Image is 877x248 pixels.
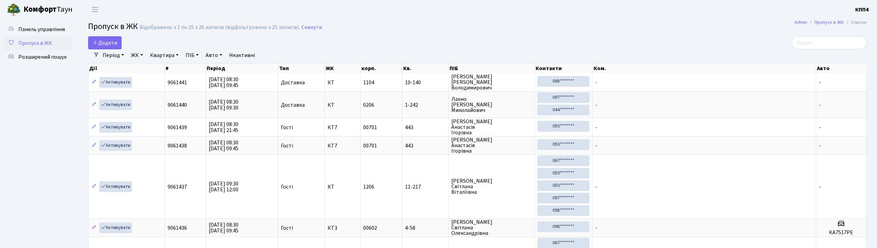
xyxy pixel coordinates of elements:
[595,183,597,191] span: -
[855,6,869,13] b: КПП4
[405,184,445,190] span: 11-217
[819,229,864,236] h5: КА7517РЕ
[281,102,305,108] span: Доставка
[328,80,357,85] span: КТ
[363,124,377,131] span: 00701
[140,24,300,31] div: Відображено з 1 по 25 з 26 записів (відфільтровано з 25 записів).
[209,180,238,193] span: [DATE] 09:30 [DATE] 12:00
[3,36,73,50] a: Пропуск в ЖК
[203,49,225,61] a: Авто
[226,49,258,61] a: Неактивні
[165,64,206,73] th: #
[99,122,132,133] a: Активувати
[18,26,65,33] span: Панель управління
[88,64,165,73] th: Дії
[183,49,201,61] a: ПІБ
[451,137,531,154] span: [PERSON_NAME] Анастасія Ігорівна
[3,50,73,64] a: Розширений пошук
[86,4,104,15] button: Переключити навігацію
[209,139,238,152] span: [DATE] 08:30 [DATE] 09:45
[405,102,445,108] span: 1-242
[363,224,377,232] span: 00602
[168,183,187,191] span: 9061437
[3,22,73,36] a: Панель управління
[405,125,445,130] span: 443
[405,225,445,231] span: 4-58
[328,225,357,231] span: КТ3
[819,101,821,109] span: -
[405,143,445,149] span: 443
[18,39,52,47] span: Пропуск в ЖК
[844,19,867,26] li: Список
[206,64,278,73] th: Період
[328,143,357,149] span: КТ7
[18,53,67,61] span: Розширений пошук
[209,98,238,112] span: [DATE] 08:30 [DATE] 09:30
[93,39,117,47] span: Додати
[99,222,132,233] a: Активувати
[819,79,821,86] span: -
[363,183,374,191] span: 1206
[88,20,138,32] span: Пропуск в ЖК
[99,99,132,110] a: Активувати
[792,36,867,49] input: Пошук...
[281,184,293,190] span: Гості
[209,221,238,235] span: [DATE] 08:30 [DATE] 09:45
[451,219,531,236] span: [PERSON_NAME] Світлана Олександрівна
[281,225,293,231] span: Гості
[814,19,844,26] a: Пропуск в ЖК
[209,121,238,134] span: [DATE] 08:30 [DATE] 21:45
[819,124,821,131] span: -
[784,15,877,30] nav: breadcrumb
[7,3,21,17] img: logo.png
[168,101,187,109] span: 9061440
[451,96,531,113] span: Лахно [PERSON_NAME] Миколайович
[361,64,403,73] th: корп.
[595,142,597,150] span: -
[325,64,360,73] th: ЖК
[363,79,374,86] span: 1104
[99,181,132,192] a: Активувати
[595,224,597,232] span: -
[595,101,597,109] span: -
[168,124,187,131] span: 9061439
[281,143,293,149] span: Гості
[794,19,807,26] a: Admin
[595,124,597,131] span: -
[209,76,238,89] span: [DATE] 08:30 [DATE] 09:45
[100,49,127,61] a: Період
[88,36,122,49] a: Додати
[816,64,867,73] th: Авто
[168,142,187,150] span: 9061438
[593,64,817,73] th: Ком.
[451,178,531,195] span: [PERSON_NAME] Світлана Віталіївна
[23,4,73,16] span: Таун
[99,77,132,88] a: Активувати
[449,64,535,73] th: ПІБ
[819,142,821,150] span: -
[363,142,377,150] span: 00701
[23,4,57,15] b: Комфорт
[819,183,821,191] span: -
[281,80,305,85] span: Доставка
[279,64,325,73] th: Тип
[301,24,322,31] a: Скинути
[147,49,181,61] a: Квартира
[535,64,593,73] th: Контакти
[451,119,531,135] span: [PERSON_NAME] Анастасія Ігорівна
[855,6,869,14] a: КПП4
[403,64,449,73] th: Кв.
[281,125,293,130] span: Гості
[328,125,357,130] span: КТ7
[328,102,357,108] span: КТ
[405,80,445,85] span: 10-140
[451,74,531,90] span: [PERSON_NAME] [PERSON_NAME] Володимирович
[328,184,357,190] span: КТ
[99,140,132,151] a: Активувати
[363,101,374,109] span: 0206
[595,79,597,86] span: -
[128,49,146,61] a: ЖК
[168,224,187,232] span: 9061436
[168,79,187,86] span: 9061441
